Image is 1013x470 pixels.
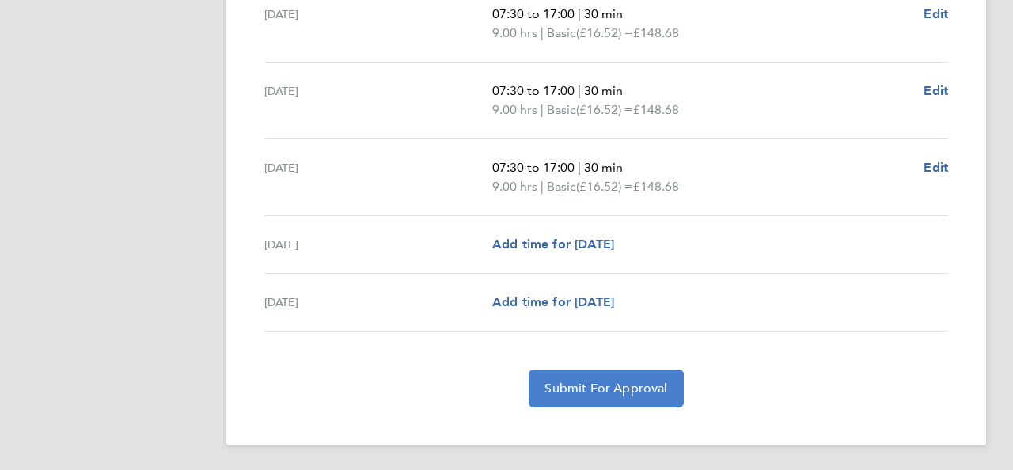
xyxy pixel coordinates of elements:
span: 9.00 hrs [492,179,537,194]
span: 9.00 hrs [492,102,537,117]
span: 07:30 to 17:00 [492,6,575,21]
a: Edit [924,158,948,177]
span: Submit For Approval [544,381,667,396]
span: £148.68 [633,25,679,40]
div: [DATE] [264,5,492,43]
span: Edit [924,160,948,175]
span: | [541,179,544,194]
span: Edit [924,83,948,98]
span: 30 min [584,83,623,98]
span: 07:30 to 17:00 [492,160,575,175]
span: £148.68 [633,179,679,194]
a: Edit [924,81,948,100]
span: | [541,102,544,117]
span: 07:30 to 17:00 [492,83,575,98]
span: | [578,83,581,98]
div: [DATE] [264,235,492,254]
a: Edit [924,5,948,24]
span: (£16.52) = [576,25,633,40]
span: £148.68 [633,102,679,117]
span: | [578,160,581,175]
div: [DATE] [264,81,492,119]
span: Add time for [DATE] [492,237,614,252]
span: Basic [547,24,576,43]
button: Submit For Approval [529,370,683,407]
span: | [578,6,581,21]
div: [DATE] [264,158,492,196]
span: (£16.52) = [576,179,633,194]
span: (£16.52) = [576,102,633,117]
span: Add time for [DATE] [492,294,614,309]
span: 9.00 hrs [492,25,537,40]
span: | [541,25,544,40]
div: [DATE] [264,293,492,312]
span: 30 min [584,6,623,21]
span: Edit [924,6,948,21]
span: Basic [547,177,576,196]
a: Add time for [DATE] [492,235,614,254]
span: Basic [547,100,576,119]
span: 30 min [584,160,623,175]
a: Add time for [DATE] [492,293,614,312]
